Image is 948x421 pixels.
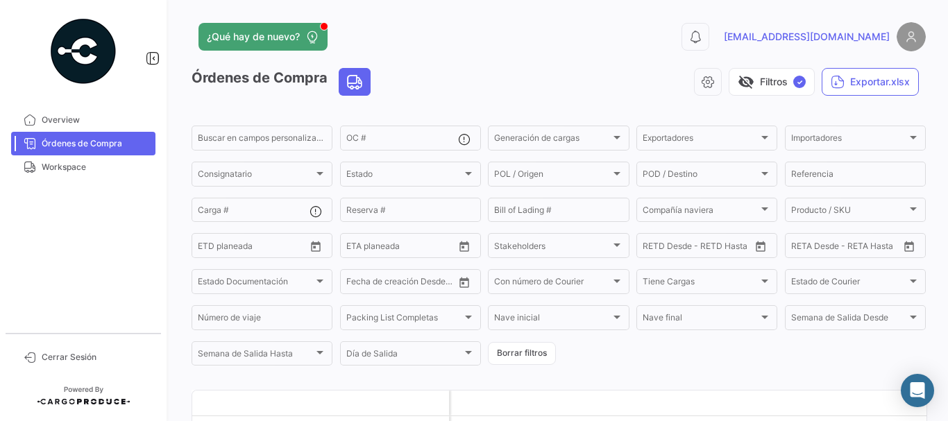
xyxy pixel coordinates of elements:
[42,351,150,363] span: Cerrar Sesión
[791,279,907,289] span: Estado de Courier
[11,108,155,132] a: Overview
[643,135,759,145] span: Exportadores
[791,135,907,145] span: Importadores
[643,279,759,289] span: Tiene Cargas
[724,30,890,44] span: [EMAIL_ADDRESS][DOMAIN_NAME]
[454,272,475,293] button: Open calendar
[42,161,150,173] span: Workspace
[791,207,907,217] span: Producto / SKU
[791,315,907,325] span: Semana de Salida Desde
[643,207,759,217] span: Compañía naviera
[454,236,475,257] button: Open calendar
[494,243,610,252] span: Stakeholders
[494,315,610,325] span: Nave inicial
[346,351,462,361] span: Día de Salida
[346,315,462,325] span: Packing List Completas
[643,243,644,252] input: Desde
[793,76,806,88] span: ✓
[899,236,920,257] button: Open calendar
[488,342,556,365] button: Borrar filtros
[738,74,754,90] span: visibility_off
[11,132,155,155] a: Órdenes de Compra
[198,171,314,181] span: Consignatario
[494,171,610,181] span: POL / Origen
[305,236,326,257] button: Open calendar
[49,17,118,86] img: powered-by.png
[11,155,155,179] a: Workspace
[791,243,793,252] input: Desde
[346,171,462,181] span: Estado
[897,22,926,51] img: placeholder-user.png
[729,68,815,96] button: visibility_offFiltros✓
[339,69,370,95] button: Land
[346,279,348,289] input: Desde
[357,243,409,252] input: Hasta
[901,374,934,407] div: Abrir Intercom Messenger
[494,135,610,145] span: Generación de cargas
[198,351,314,361] span: Semana de Salida Hasta
[198,243,199,252] input: Desde
[198,23,328,51] button: ¿Qué hay de nuevo?
[494,279,610,289] span: Con número de Courier
[198,279,314,289] span: Estado Documentación
[822,68,919,96] button: Exportar.xlsx
[750,236,771,257] button: Open calendar
[643,171,759,181] span: POD / Destino
[192,68,375,96] h3: Órdenes de Compra
[643,315,759,325] span: Nave final
[42,114,150,126] span: Overview
[357,279,409,289] input: Hasta
[346,243,348,252] input: Desde
[42,137,150,150] span: Órdenes de Compra
[207,30,300,44] span: ¿Qué hay de nuevo?
[654,243,705,252] input: Hasta
[209,243,260,252] input: Hasta
[802,243,854,252] input: Hasta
